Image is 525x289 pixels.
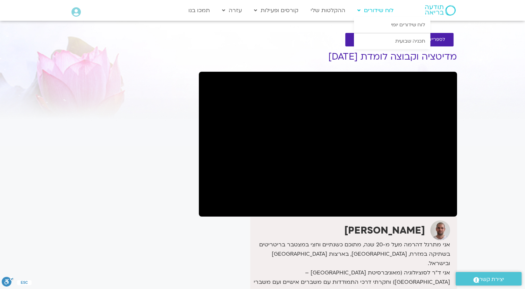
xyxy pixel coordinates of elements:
a: לוח שידורים [354,4,397,17]
a: להקלטות שלי [345,33,390,46]
a: ההקלטות שלי [307,4,349,17]
img: דקל קנטי [430,220,450,240]
a: קורסים ופעילות [251,4,302,17]
strong: [PERSON_NAME] [344,224,425,237]
iframe: מדיטציה וקבוצה לומדת עם דקל קנטי - 19.9.25 [199,72,457,217]
img: תודעה בריאה [425,5,456,16]
a: תכניה שבועית [354,33,430,49]
span: להקלטות שלי [354,37,382,42]
span: יצירת קשר [479,275,504,284]
a: תמכו בנו [185,4,213,17]
a: יצירת קשר [456,272,522,286]
a: לוח שידורים יומי [354,17,430,33]
a: עזרה [219,4,245,17]
h1: מדיטציה וקבוצה לומדת [DATE] [199,52,457,62]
